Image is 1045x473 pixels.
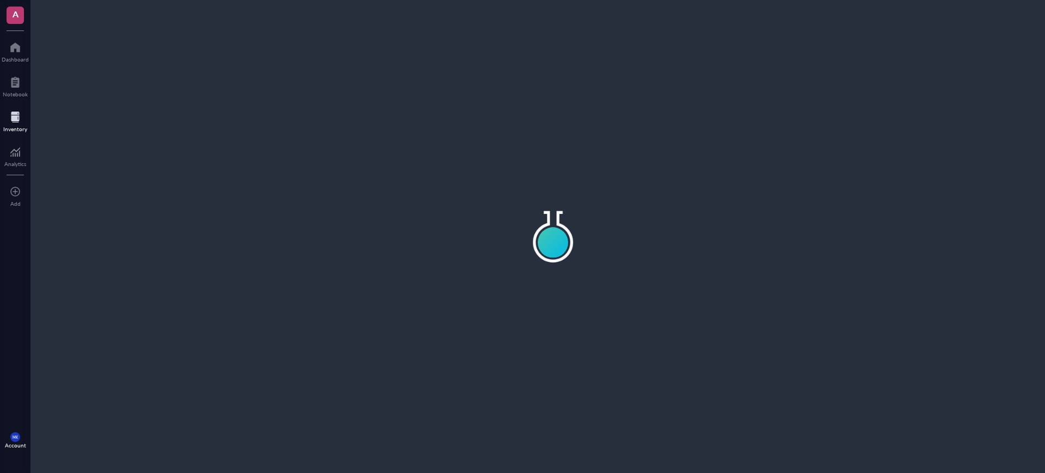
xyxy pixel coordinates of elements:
[3,126,27,132] div: Inventory
[3,108,27,132] a: Inventory
[4,161,26,167] div: Analytics
[3,91,28,97] div: Notebook
[5,442,26,449] div: Account
[10,200,21,207] div: Add
[2,56,29,63] div: Dashboard
[4,143,26,167] a: Analytics
[13,7,19,21] span: A
[2,39,29,63] a: Dashboard
[13,435,18,439] span: MK
[3,73,28,97] a: Notebook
